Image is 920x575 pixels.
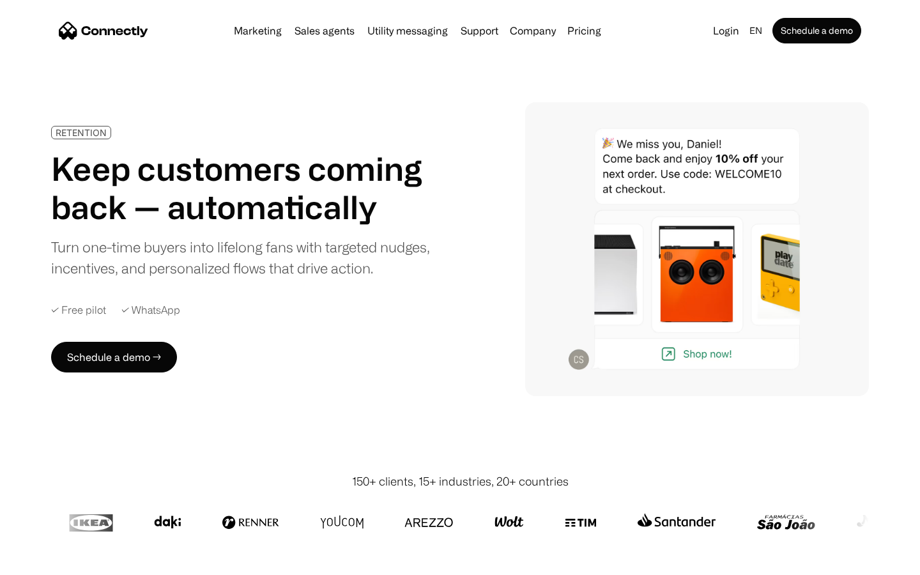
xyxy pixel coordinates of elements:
[744,22,770,40] div: en
[56,128,107,137] div: RETENTION
[749,22,762,40] div: en
[562,26,606,36] a: Pricing
[51,342,177,372] a: Schedule a demo →
[506,22,560,40] div: Company
[51,304,106,316] div: ✓ Free pilot
[121,304,180,316] div: ✓ WhatsApp
[510,22,556,40] div: Company
[456,26,503,36] a: Support
[352,473,569,490] div: 150+ clients, 15+ industries, 20+ countries
[13,551,77,571] aside: Language selected: English
[289,26,360,36] a: Sales agents
[59,21,148,40] a: home
[772,18,861,43] a: Schedule a demo
[26,553,77,571] ul: Language list
[51,149,440,226] h1: Keep customers coming back — automatically
[362,26,453,36] a: Utility messaging
[51,236,440,279] div: Turn one-time buyers into lifelong fans with targeted nudges, incentives, and personalized flows ...
[708,22,744,40] a: Login
[229,26,287,36] a: Marketing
